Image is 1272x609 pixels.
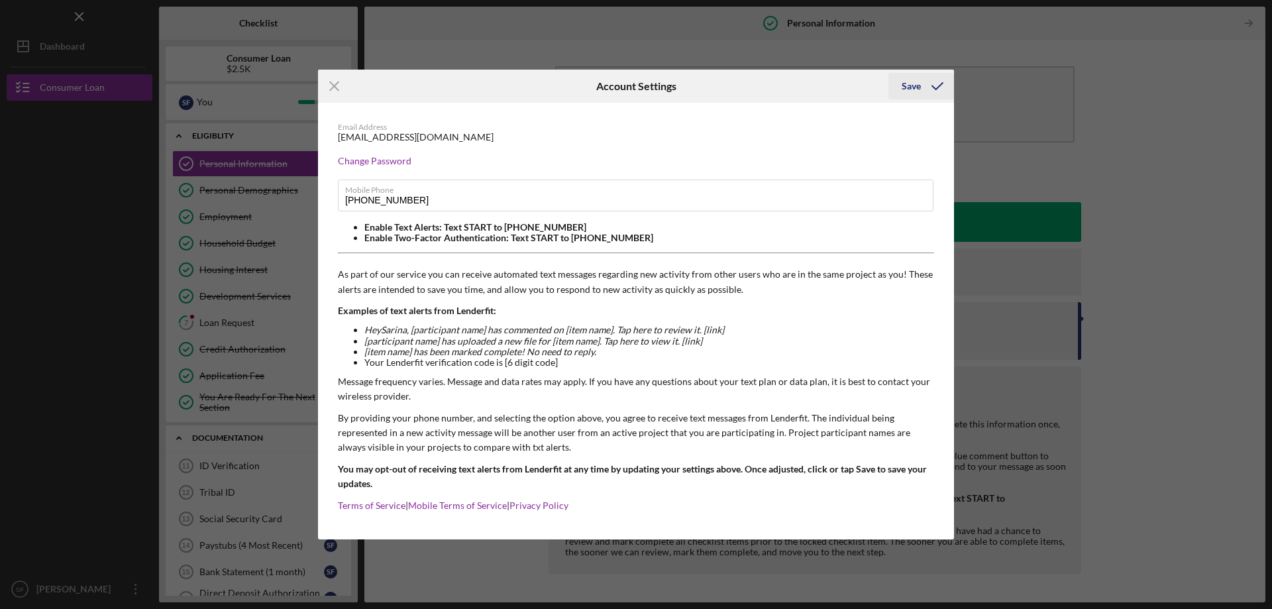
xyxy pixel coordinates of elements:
p: You may opt-out of receiving text alerts from Lenderfit at any time by updating your settings abo... [338,462,934,492]
label: Mobile Phone [345,180,933,195]
p: Message frequency varies. Message and data rates may apply. If you have any questions about your ... [338,374,934,404]
p: | | [338,498,934,513]
div: Save [902,73,921,99]
li: Enable Two-Factor Authentication: Text START to [PHONE_NUMBER] [364,233,934,243]
li: Hey Sarina , [participant name] has commented on [item name]. Tap here to review it. [link] [364,325,934,335]
li: [participant name] has uploaded a new file for [item name]. Tap here to view it. [link] [364,336,934,347]
li: [item name] has been marked complete! No need to reply. [364,347,934,357]
div: Email Address [338,123,934,132]
h6: Account Settings [596,80,676,92]
p: By providing your phone number, and selecting the option above, you agree to receive text message... [338,411,934,455]
li: Your Lenderfit verification code is [6 digit code] [364,357,934,368]
li: Enable Text Alerts: Text START to [PHONE_NUMBER] [364,222,934,233]
a: Privacy Policy [509,500,568,511]
p: As part of our service you can receive automated text messages regarding new activity from other ... [338,267,934,297]
div: [EMAIL_ADDRESS][DOMAIN_NAME] [338,132,494,142]
a: Terms of Service [338,500,405,511]
button: Save [888,73,954,99]
p: Examples of text alerts from Lenderfit: [338,304,934,318]
div: Change Password [338,156,934,166]
a: Mobile Terms of Service [408,500,507,511]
